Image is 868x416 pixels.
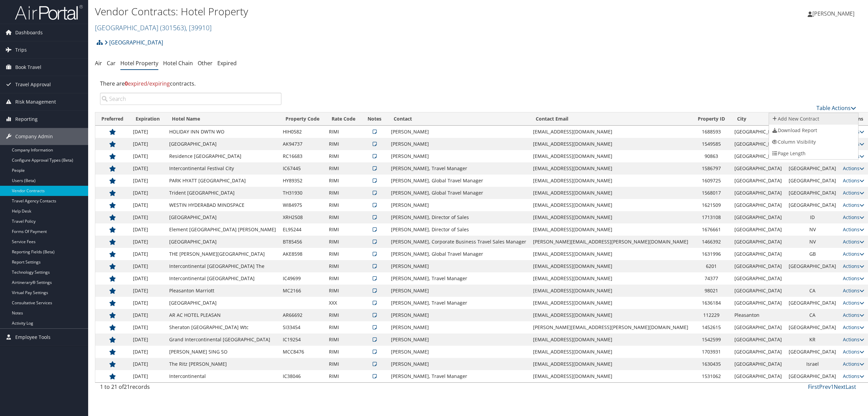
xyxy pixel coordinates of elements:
a: Download Report [769,125,858,136]
span: Employee Tools [15,329,51,346]
span: Travel Approval [15,76,51,93]
span: Trips [15,41,27,58]
span: Book Travel [15,59,41,76]
img: airportal-logo.png [15,4,83,20]
span: Risk Management [15,93,56,110]
span: Company Admin [15,128,53,145]
a: Add New Contract [769,113,858,125]
a: Page Length [769,148,858,159]
span: Dashboards [15,24,43,41]
span: Reporting [15,111,38,128]
a: Column Visibility [769,136,858,148]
